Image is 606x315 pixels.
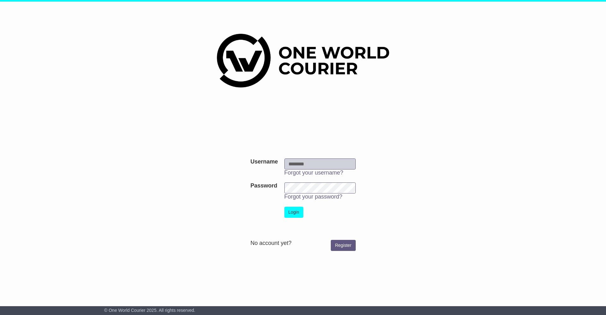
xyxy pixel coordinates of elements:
[217,34,389,87] img: One World
[250,182,277,189] label: Password
[250,158,278,165] label: Username
[284,169,343,176] a: Forgot your username?
[104,308,195,313] span: © One World Courier 2025. All rights reserved.
[284,207,303,218] button: Login
[250,240,355,247] div: No account yet?
[284,193,342,200] a: Forgot your password?
[331,240,355,251] a: Register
